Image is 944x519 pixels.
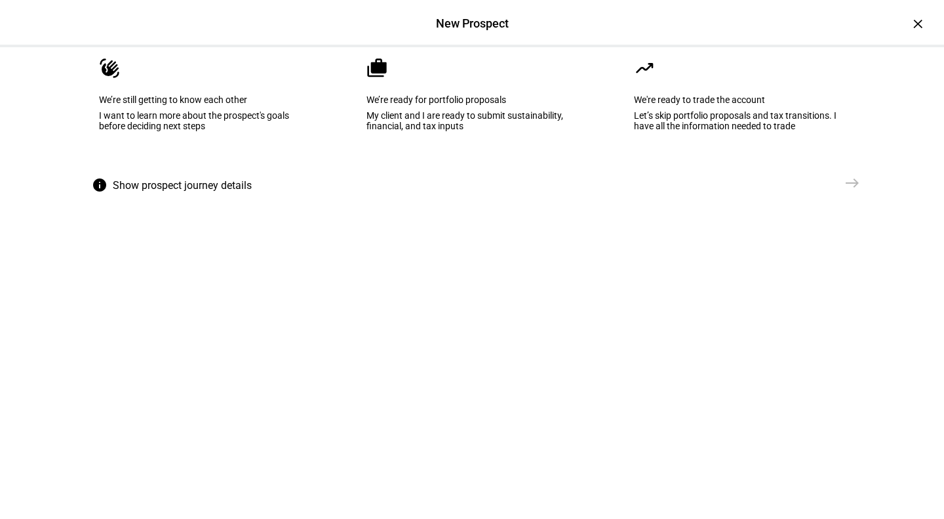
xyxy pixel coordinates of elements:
[366,94,578,105] div: We’re ready for portfolio proposals
[634,94,845,105] div: We're ready to trade the account
[99,58,120,79] mat-icon: waving_hand
[113,170,252,201] span: Show prospect journey details
[907,13,928,34] div: ×
[366,58,387,79] mat-icon: cases
[92,177,108,193] mat-icon: info
[634,58,655,79] mat-icon: moving
[79,170,270,201] button: Show prospect journey details
[99,94,310,105] div: We’re still getting to know each other
[614,37,865,170] eth-mega-radio-button: We're ready to trade the account
[346,37,598,170] eth-mega-radio-button: We’re ready for portfolio proposals
[366,110,578,131] div: My client and I are ready to submit sustainability, financial, and tax inputs
[99,110,310,131] div: I want to learn more about the prospect's goals before deciding next steps
[634,110,845,131] div: Let’s skip portfolio proposals and tax transitions. I have all the information needed to trade
[79,37,330,170] eth-mega-radio-button: We’re still getting to know each other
